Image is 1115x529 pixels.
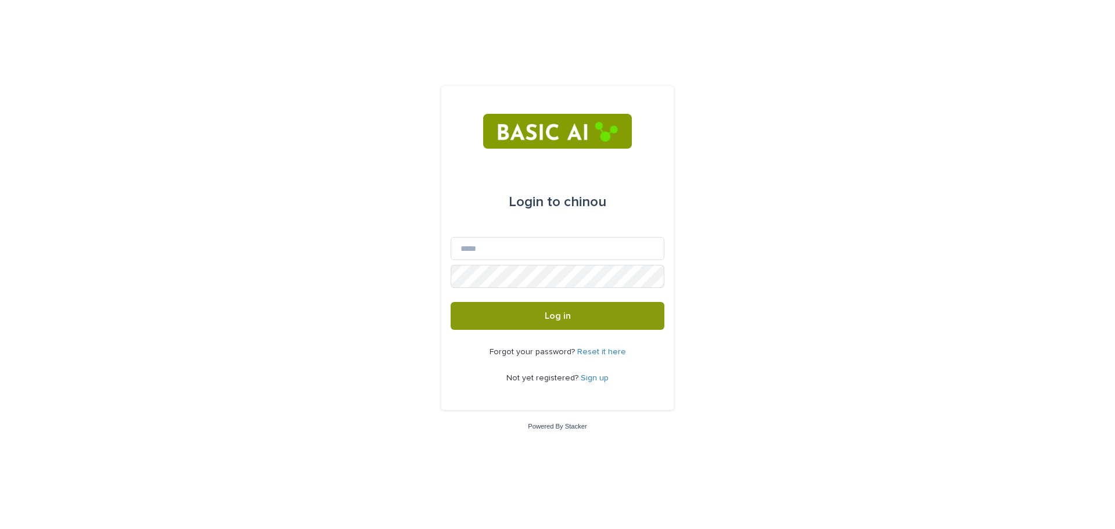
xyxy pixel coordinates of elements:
a: Sign up [581,374,609,382]
a: Powered By Stacker [528,423,587,430]
a: Reset it here [577,348,626,356]
span: Forgot your password? [490,348,577,356]
span: Log in [545,311,571,321]
span: Login to [509,195,560,209]
span: Not yet registered? [506,374,581,382]
div: chinou [509,186,606,218]
button: Log in [451,302,664,330]
img: RtIB8pj2QQiOZo6waziI [483,114,631,149]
